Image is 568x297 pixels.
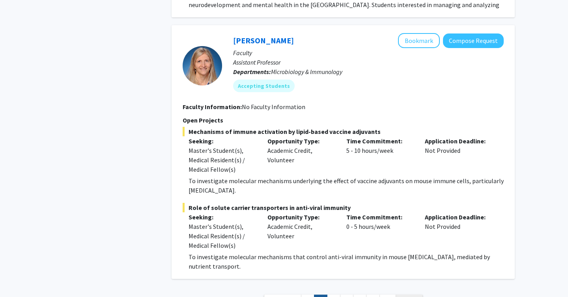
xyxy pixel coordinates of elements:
div: Not Provided [419,212,498,250]
span: Mechanisms of immune activation by lipid-based vaccine adjuvants [183,127,504,136]
span: Microbiology & Immunology [271,68,342,76]
div: Academic Credit, Volunteer [262,212,340,250]
div: Master's Student(s), Medical Resident(s) / Medical Fellow(s) [189,146,256,174]
p: Opportunity Type: [267,136,334,146]
span: No Faculty Information [242,103,305,111]
p: Time Commitment: [346,212,413,222]
p: Application Deadline: [425,136,492,146]
p: To investigate molecular mechanisms that control anti-viral immunity in mouse [MEDICAL_DATA], med... [189,252,504,271]
p: Open Projects [183,115,504,125]
mat-chip: Accepting Students [233,80,295,92]
div: 0 - 5 hours/week [340,212,419,250]
button: Add Adriana Mantegazza to Bookmarks [398,33,440,48]
p: Seeking: [189,212,256,222]
p: Time Commitment: [346,136,413,146]
div: Academic Credit, Volunteer [262,136,340,174]
a: [PERSON_NAME] [233,35,294,45]
b: Departments: [233,68,271,76]
div: Not Provided [419,136,498,174]
iframe: Chat [534,262,562,291]
p: Opportunity Type: [267,212,334,222]
span: Role of solute carrier transporters in anti-viral immunity [183,203,504,212]
p: Assistant Professor [233,58,504,67]
p: Seeking: [189,136,256,146]
div: 5 - 10 hours/week [340,136,419,174]
button: Compose Request to Adriana Mantegazza [443,33,504,48]
div: Master's Student(s), Medical Resident(s) / Medical Fellow(s) [189,222,256,250]
p: To investigate molecular mechanisms underlying the effect of vaccine adjuvants on mouse immune ce... [189,176,504,195]
p: Application Deadline: [425,212,492,222]
b: Faculty Information: [183,103,242,111]
p: Faculty [233,48,504,58]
